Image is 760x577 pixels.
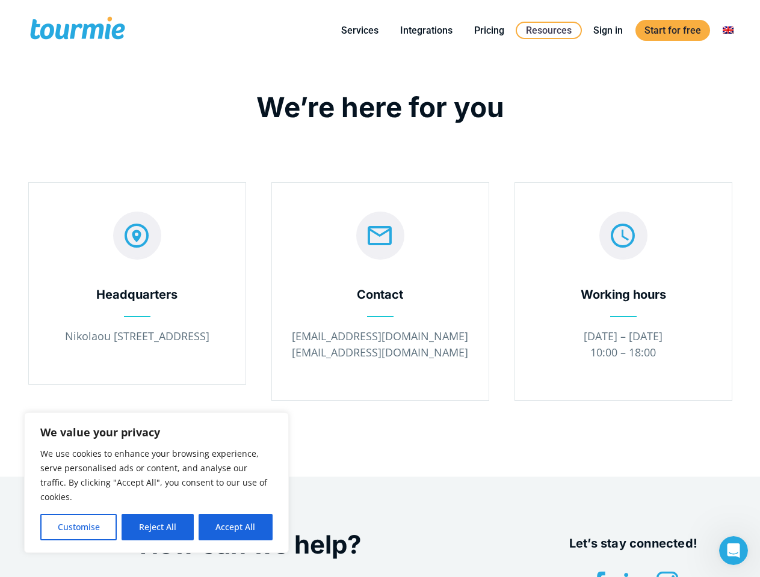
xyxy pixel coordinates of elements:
span:  [579,213,668,258]
a: Sign in [584,23,632,38]
span:  [336,213,425,258]
a: Start for free [635,20,710,41]
span: Phone number [178,48,254,63]
div: How can we help? [140,528,495,561]
strong: Let’s stay connected! [569,536,697,551]
h1: We’re here for you [28,91,732,123]
button: Reject All [122,514,193,540]
button: Accept All [199,514,273,540]
div: Headquarters [47,287,227,302]
a: Resources [516,22,582,39]
p: [DATE] – [DATE] 10:00 – 18:00 [533,328,714,361]
button: Customise [40,514,117,540]
a: Switch to [714,23,743,38]
p: We value your privacy [40,425,273,439]
iframe: Intercom live chat [719,536,748,565]
div: Contact [290,287,471,302]
a: Pricing [465,23,513,38]
span:  [93,213,182,258]
a: Services [332,23,388,38]
a: Integrations [391,23,462,38]
p: [EMAIL_ADDRESS][DOMAIN_NAME] [EMAIL_ADDRESS][DOMAIN_NAME] [290,328,471,361]
div: Working hours [533,287,714,302]
p: Nikolaou [STREET_ADDRESS] [47,328,227,344]
p: We use cookies to enhance your browsing experience, serve personalised ads or content, and analys... [40,447,273,504]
